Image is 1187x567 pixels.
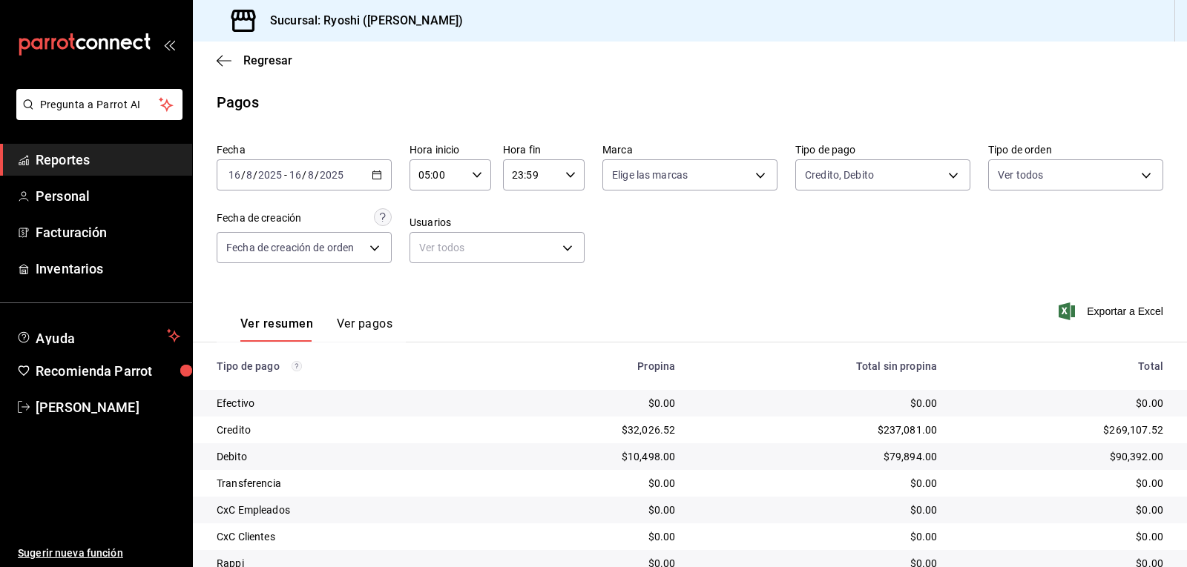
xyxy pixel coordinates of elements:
[506,360,676,372] div: Propina
[410,217,585,228] label: Usuarios
[699,476,937,491] div: $0.00
[292,361,302,371] svg: Los pagos realizados con Pay y otras terminales son montos brutos.
[258,12,463,30] h3: Sucursal: Ryoshi ([PERSON_NAME])
[998,168,1043,182] span: Ver todos
[36,186,180,206] span: Personal
[961,529,1163,544] div: $0.00
[217,145,392,155] label: Fecha
[217,529,482,544] div: CxC Clientes
[217,449,482,464] div: Debito
[506,529,676,544] div: $0.00
[40,97,160,113] span: Pregunta a Parrot AI
[36,259,180,279] span: Inventarios
[612,168,688,182] span: Elige las marcas
[36,327,161,345] span: Ayuda
[217,360,482,372] div: Tipo de pago
[795,145,970,155] label: Tipo de pago
[217,53,292,67] button: Regresar
[163,39,175,50] button: open_drawer_menu
[289,169,302,181] input: --
[246,169,253,181] input: --
[506,396,676,411] div: $0.00
[240,316,392,342] div: navigation tabs
[1062,302,1163,320] button: Exportar a Excel
[699,503,937,517] div: $0.00
[961,422,1163,437] div: $269,107.52
[16,89,183,120] button: Pregunta a Parrot AI
[699,422,937,437] div: $237,081.00
[699,396,937,411] div: $0.00
[217,422,482,437] div: Credito
[217,210,301,226] div: Fecha de creación
[805,168,874,182] span: Credito, Debito
[243,53,292,67] span: Regresar
[961,360,1163,372] div: Total
[410,145,491,155] label: Hora inicio
[988,145,1163,155] label: Tipo de orden
[10,107,183,123] a: Pregunta a Parrot AI
[217,91,259,113] div: Pagos
[506,422,676,437] div: $32,026.52
[257,169,283,181] input: ----
[302,169,306,181] span: /
[36,361,180,381] span: Recomienda Parrot
[18,546,180,561] span: Sugerir nueva función
[217,396,482,411] div: Efectivo
[506,449,676,464] div: $10,498.00
[315,169,319,181] span: /
[36,150,180,170] span: Reportes
[506,476,676,491] div: $0.00
[961,449,1163,464] div: $90,392.00
[36,222,180,242] span: Facturación
[217,476,482,491] div: Transferencia
[961,396,1163,411] div: $0.00
[410,232,585,263] div: Ver todos
[337,316,392,342] button: Ver pagos
[228,169,241,181] input: --
[961,476,1163,491] div: $0.00
[602,145,777,155] label: Marca
[284,169,287,181] span: -
[36,397,180,417] span: [PERSON_NAME]
[307,169,315,181] input: --
[961,503,1163,517] div: $0.00
[503,145,585,155] label: Hora fin
[319,169,344,181] input: ----
[240,316,313,342] button: Ver resumen
[241,169,246,181] span: /
[506,503,676,517] div: $0.00
[217,503,482,517] div: CxC Empleados
[699,360,937,372] div: Total sin propina
[699,449,937,464] div: $79,894.00
[226,240,354,255] span: Fecha de creación de orden
[699,529,937,544] div: $0.00
[253,169,257,181] span: /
